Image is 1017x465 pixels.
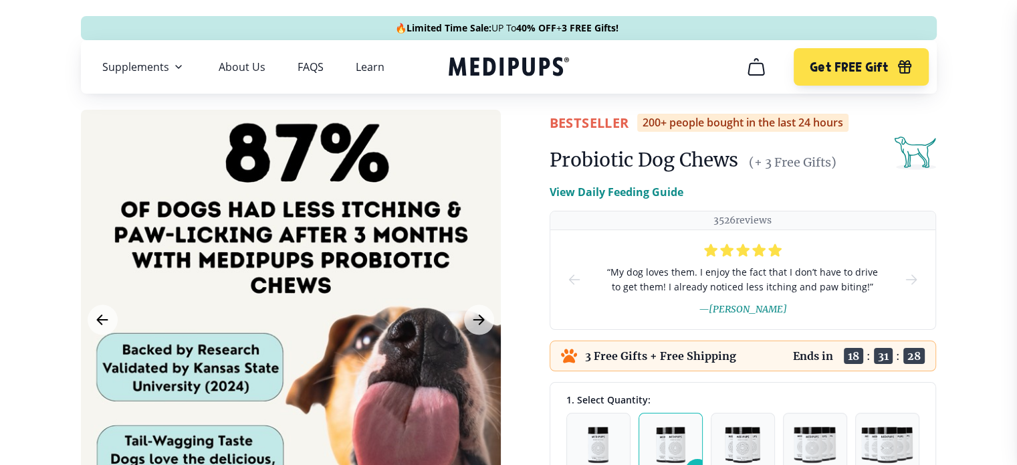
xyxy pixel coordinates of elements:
button: Next Image [464,305,494,335]
img: Pack of 1 - Natural Dog Supplements [588,427,608,463]
span: — [PERSON_NAME] [699,303,787,315]
span: BestSeller [550,114,629,132]
a: Learn [356,60,384,74]
span: Get FREE Gift [810,60,888,75]
span: Supplements [102,60,169,74]
p: Ends in [793,349,833,363]
img: Pack of 3 - Natural Dog Supplements [725,427,761,463]
a: About Us [219,60,265,74]
p: View Daily Feeding Guide [550,184,683,200]
button: cart [740,51,772,83]
p: 3 Free Gifts + Free Shipping [585,349,736,363]
img: Pack of 4 - Natural Dog Supplements [794,427,836,463]
img: Pack of 2 - Natural Dog Supplements [656,427,685,463]
img: Pack of 5 - Natural Dog Supplements [861,427,913,463]
span: : [867,349,871,363]
button: next-slide [903,230,919,329]
p: 3526 reviews [713,214,772,227]
a: Medipups [449,54,569,82]
button: Get FREE Gift [794,48,928,86]
h1: Probiotic Dog Chews [550,148,738,172]
span: 🔥 UP To + [395,21,618,35]
a: FAQS [298,60,324,74]
span: “ My dog loves them. I enjoy the fact that I don’t have to drive to get them! I already noticed l... [604,265,882,294]
span: (+ 3 Free Gifts) [749,155,836,170]
div: 200+ people bought in the last 24 hours [637,114,849,132]
span: 31 [874,348,893,364]
span: 18 [844,348,863,364]
button: Supplements [102,59,187,75]
button: prev-slide [566,230,582,329]
span: : [896,349,900,363]
div: 1. Select Quantity: [566,393,919,406]
button: Previous Image [88,305,118,335]
span: 28 [903,348,925,364]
